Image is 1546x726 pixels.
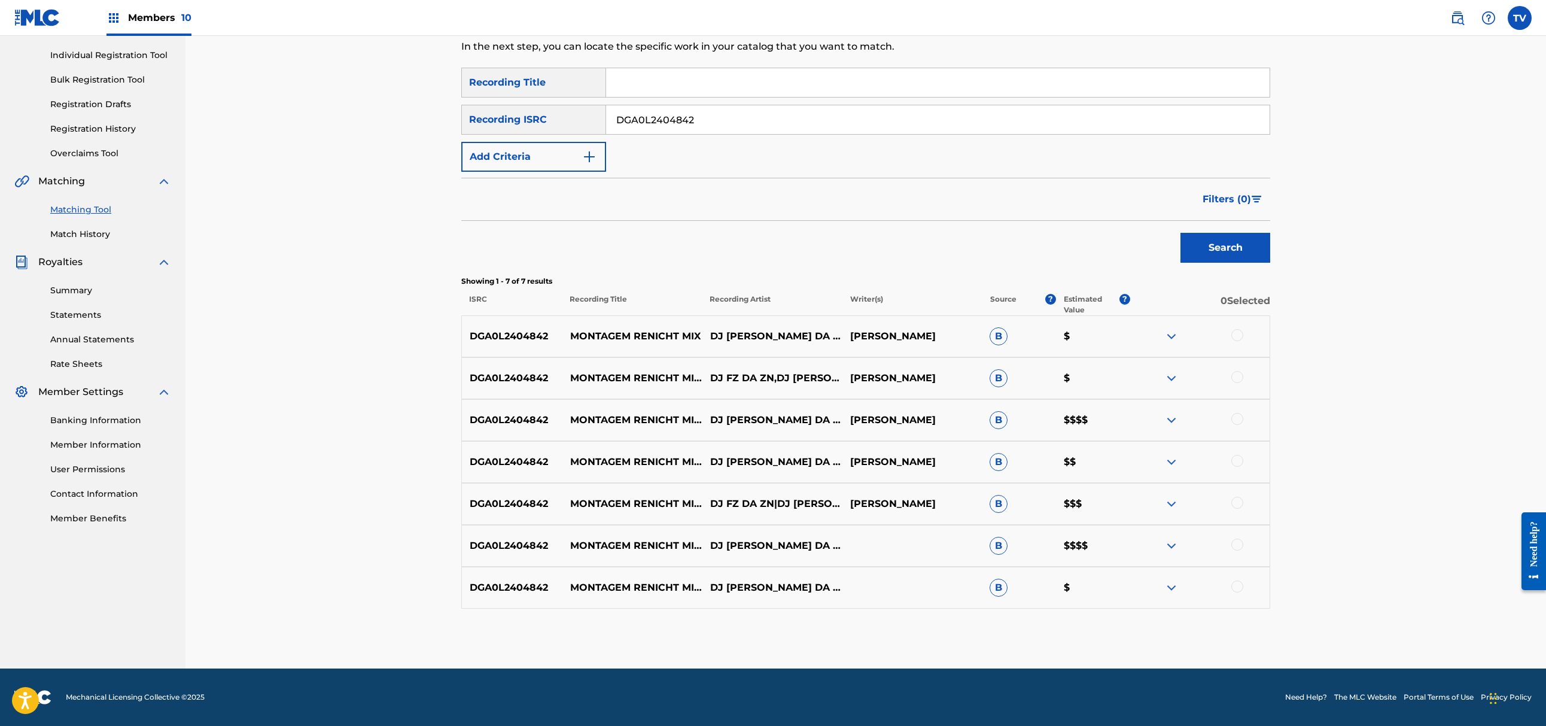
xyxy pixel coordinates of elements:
[990,537,1008,555] span: B
[462,413,562,427] p: DGA0L2404842
[1164,539,1179,553] img: expand
[702,329,842,344] p: DJ [PERSON_NAME] DA DZ7,DJ FZ DA ZN
[1056,329,1130,344] p: $
[50,512,171,525] a: Member Benefits
[1486,669,1546,726] div: Chat-Widget
[1450,11,1465,25] img: search
[1285,692,1327,703] a: Need Help?
[14,255,29,269] img: Royalties
[461,294,562,315] p: ISRC
[50,228,171,241] a: Match History
[702,581,842,595] p: DJ [PERSON_NAME] DA DZ7 DJ FZ DA ZN
[1512,503,1546,600] iframe: Resource Center
[462,371,562,385] p: DGA0L2404842
[1056,455,1130,469] p: $$
[1056,497,1130,511] p: $$$
[1119,294,1130,305] span: ?
[50,463,171,476] a: User Permissions
[842,329,982,344] p: [PERSON_NAME]
[582,150,597,164] img: 9d2ae6d4665cec9f34b9.svg
[1490,681,1497,716] div: Ziehen
[1481,692,1532,703] a: Privacy Policy
[1164,455,1179,469] img: expand
[1486,669,1546,726] iframe: Chat Widget
[106,11,121,25] img: Top Rightsholders
[1164,497,1179,511] img: expand
[50,309,171,321] a: Statements
[990,294,1017,315] p: Source
[50,414,171,427] a: Banking Information
[14,690,51,704] img: logo
[38,255,83,269] span: Royalties
[157,385,171,399] img: expand
[1045,294,1056,305] span: ?
[842,413,982,427] p: [PERSON_NAME]
[1195,184,1270,214] button: Filters (0)
[562,329,702,344] p: MONTAGEM RENICHT MIX
[990,579,1008,597] span: B
[1056,413,1130,427] p: $$$$
[1508,6,1532,30] div: User Menu
[702,497,842,511] p: DJ FZ DA ZN|DJ [PERSON_NAME] DA DZ7
[1252,196,1262,203] img: filter
[38,385,123,399] span: Member Settings
[562,413,702,427] p: MONTAGEM RENICHT MIX - SUPER SLOWED
[842,455,982,469] p: [PERSON_NAME]
[990,369,1008,387] span: B
[562,455,702,469] p: MONTAGEM RENICHT MIX (SUPER SLOWED)
[1404,692,1474,703] a: Portal Terms of Use
[50,333,171,346] a: Annual Statements
[562,539,702,553] p: MONTAGEM RENICHT MIX (SUPER SLOWED)
[50,488,171,500] a: Contact Information
[1481,11,1496,25] img: help
[461,142,606,172] button: Add Criteria
[1164,329,1179,344] img: expand
[842,371,982,385] p: [PERSON_NAME]
[1064,294,1119,315] p: Estimated Value
[1180,233,1270,263] button: Search
[702,455,842,469] p: DJ [PERSON_NAME] DA DZ7,DJ FZ DA ZN
[50,439,171,451] a: Member Information
[990,495,1008,513] span: B
[842,294,982,315] p: Writer(s)
[562,581,702,595] p: MONTAGEM RENICHT MIX SUPER SLOWED
[702,371,842,385] p: DJ FZ DA ZN,DJ [PERSON_NAME] DA DZ7
[14,174,29,189] img: Matching
[50,284,171,297] a: Summary
[1164,581,1179,595] img: expand
[1477,6,1501,30] div: Help
[14,9,60,26] img: MLC Logo
[990,453,1008,471] span: B
[181,12,191,23] span: 10
[14,385,29,399] img: Member Settings
[702,413,842,427] p: DJ [PERSON_NAME] DA DZ7,DJ FZ DA ZN
[461,68,1270,269] form: Search Form
[1203,192,1251,206] span: Filters ( 0 )
[1056,581,1130,595] p: $
[157,174,171,189] img: expand
[50,98,171,111] a: Registration Drafts
[562,294,702,315] p: Recording Title
[461,40,1084,54] p: In the next step, you can locate the specific work in your catalog that you want to match.
[990,411,1008,429] span: B
[562,497,702,511] p: MONTAGEM RENICHT MIX (SUPER SLOWED)
[1334,692,1396,703] a: The MLC Website
[128,11,191,25] span: Members
[1056,371,1130,385] p: $
[462,455,562,469] p: DGA0L2404842
[1056,539,1130,553] p: $$$$
[461,276,1270,287] p: Showing 1 - 7 of 7 results
[462,497,562,511] p: DGA0L2404842
[462,329,562,344] p: DGA0L2404842
[1164,413,1179,427] img: expand
[1130,294,1270,315] p: 0 Selected
[1164,371,1179,385] img: expand
[38,174,85,189] span: Matching
[66,692,205,703] span: Mechanical Licensing Collective © 2025
[842,497,982,511] p: [PERSON_NAME]
[50,147,171,160] a: Overclaims Tool
[702,539,842,553] p: DJ [PERSON_NAME] DA DZ7,DJ FZ DA ZN
[50,203,171,216] a: Matching Tool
